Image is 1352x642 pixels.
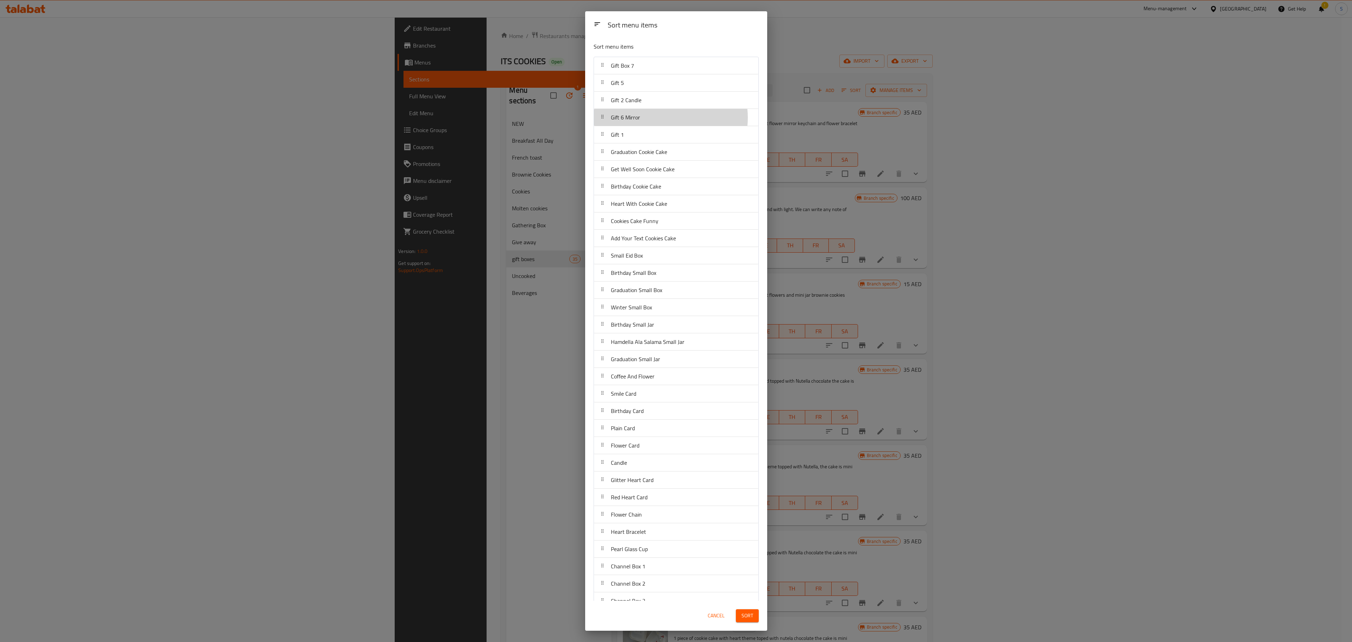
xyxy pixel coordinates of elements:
span: Candle [611,457,627,468]
span: Small Eid Box [611,250,643,261]
div: Birthday Small Box [594,264,758,282]
span: Birthday Small Box [611,267,656,278]
span: Coffee And Flower [611,371,655,382]
div: Heart With Cookie Cake [594,195,758,212]
span: Smile Card [611,388,636,399]
div: Hamdella Ala Salama Small Jar [594,333,758,351]
div: Channel Box 3 [594,592,758,610]
div: Gift 2 Candle [594,92,758,109]
div: Graduation Cookie Cake [594,143,758,161]
div: Flower Chain [594,506,758,523]
div: Gift 5 [594,74,758,92]
span: Cancel [708,611,725,620]
span: Hamdella Ala Salama Small Jar [611,337,684,347]
span: Birthday Small Jar [611,319,654,330]
div: Gift Box 7 [594,57,758,74]
div: Graduation Small Jar [594,351,758,368]
span: Gift 2 Candle [611,95,641,105]
div: Channel Box 2 [594,575,758,592]
div: Glitter Heart Card [594,471,758,489]
div: Birthday Card [594,402,758,420]
div: Red Heart Card [594,489,758,506]
div: Flower Card [594,437,758,454]
span: Gift 1 [611,129,624,140]
div: Get Well Soon Cookie Cake [594,161,758,178]
div: Small Eid Box [594,247,758,264]
div: Winter Small Box [594,299,758,316]
p: Sort menu items [594,42,725,51]
div: Gift 6 Mirror [594,109,758,126]
div: Smile Card [594,385,758,402]
span: Get Well Soon Cookie Cake [611,164,675,174]
div: Gift 1 [594,126,758,143]
div: Candle [594,454,758,471]
button: Sort [736,609,759,622]
span: Flower Card [611,440,639,451]
span: Channel Box 3 [611,595,645,606]
div: Birthday Cookie Cake [594,178,758,195]
span: Add Your Text Cookies Cake [611,233,676,243]
div: Cookies Cake Funny [594,212,758,230]
div: Birthday Small Jar [594,316,758,333]
span: Plain Card [611,423,635,433]
span: Glitter Heart Card [611,475,653,485]
button: Cancel [705,609,727,622]
span: Pearl Glass Cup [611,544,648,554]
span: Channel Box 1 [611,561,645,572]
div: Channel Box 1 [594,558,758,575]
span: Channel Box 2 [611,578,645,589]
span: Gift Box 7 [611,60,634,71]
span: Graduation Cookie Cake [611,147,667,157]
div: Heart Bracelet [594,523,758,541]
span: Graduation Small Jar [611,354,660,364]
span: Birthday Cookie Cake [611,181,661,192]
span: Birthday Card [611,406,644,416]
div: Pearl Glass Cup [594,541,758,558]
span: Heart Bracelet [611,526,646,537]
div: Graduation Small Box [594,282,758,299]
span: Graduation Small Box [611,285,662,295]
span: Red Heart Card [611,492,647,502]
div: Coffee And Flower [594,368,758,385]
span: Flower Chain [611,509,642,520]
div: Add Your Text Cookies Cake [594,230,758,247]
span: Cookies Cake Funny [611,216,658,226]
span: Winter Small Box [611,302,652,313]
div: Plain Card [594,420,758,437]
div: Sort menu items [605,18,762,33]
span: Sort [741,611,753,620]
span: Gift 5 [611,78,624,88]
span: Heart With Cookie Cake [611,198,667,209]
span: Gift 6 Mirror [611,112,640,123]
